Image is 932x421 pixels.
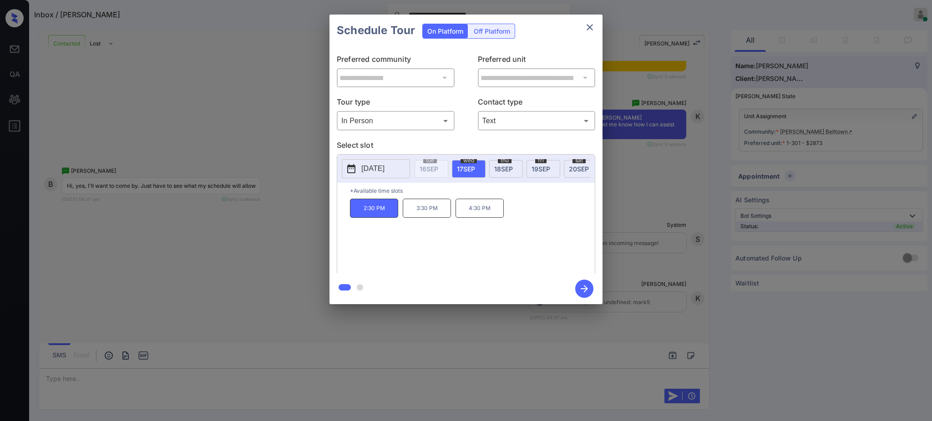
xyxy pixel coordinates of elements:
[403,199,451,218] p: 3:30 PM
[569,165,589,173] span: 20 SEP
[535,158,547,163] span: fri
[469,24,515,38] div: Off Platform
[337,140,595,154] p: Select slot
[339,113,452,128] div: In Person
[457,165,475,173] span: 17 SEP
[498,158,512,163] span: thu
[452,160,486,178] div: date-select
[494,165,513,173] span: 18 SEP
[350,199,398,218] p: 2:30 PM
[478,96,596,111] p: Contact type
[478,54,596,68] p: Preferred unit
[361,163,385,174] p: [DATE]
[532,165,550,173] span: 19 SEP
[527,160,560,178] div: date-select
[480,113,593,128] div: Text
[461,158,477,163] span: wed
[456,199,504,218] p: 4:30 PM
[337,54,455,68] p: Preferred community
[564,160,598,178] div: date-select
[581,18,599,36] button: close
[337,96,455,111] p: Tour type
[572,158,586,163] span: sat
[350,183,595,199] p: *Available time slots
[570,277,599,301] button: btn-next
[329,15,422,46] h2: Schedule Tour
[423,24,468,38] div: On Platform
[489,160,523,178] div: date-select
[342,159,410,178] button: [DATE]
